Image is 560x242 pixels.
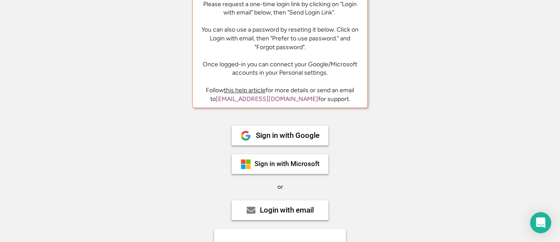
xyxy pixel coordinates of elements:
[216,95,318,103] a: [EMAIL_ADDRESS][DOMAIN_NAME]
[241,130,251,141] img: 1024px-Google__G__Logo.svg.png
[260,206,314,214] div: Login with email
[255,161,319,167] div: Sign in with Microsoft
[241,159,251,170] img: ms-symbollockup_mssymbol_19.png
[277,183,283,191] div: or
[256,132,319,139] div: Sign in with Google
[199,86,361,103] div: Follow for more details or send an email to for support.
[224,87,266,94] a: this help article
[530,212,551,233] div: Open Intercom Messenger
